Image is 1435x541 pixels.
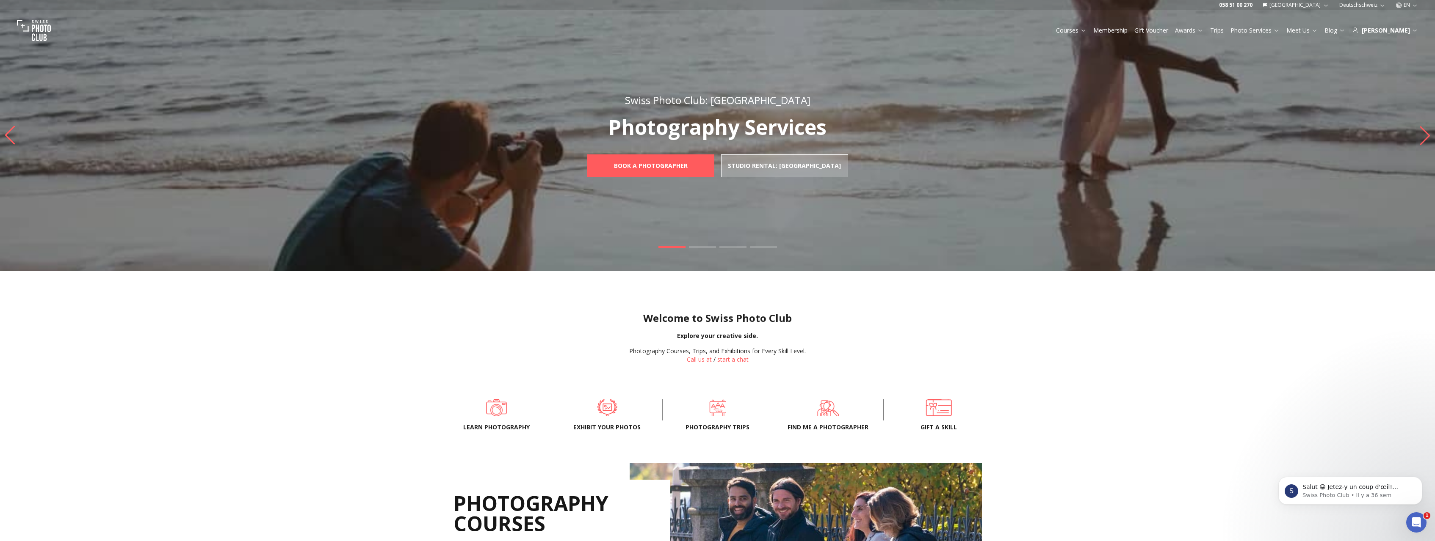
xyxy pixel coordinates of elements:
a: 058 51 00 270 [1219,2,1253,8]
span: Gift a skill [897,423,980,431]
button: Gift Voucher [1131,25,1172,36]
a: Courses [1056,26,1087,35]
b: Studio Rental: [GEOGRAPHIC_DATA] [728,162,841,170]
span: Swiss Photo Club: [GEOGRAPHIC_DATA] [625,93,810,107]
a: Gift Voucher [1134,26,1168,35]
span: Find me a photographer [787,423,870,431]
iframe: Intercom notifications message [1266,459,1435,518]
h1: Welcome to Swiss Photo Club [7,311,1428,325]
button: Awards [1172,25,1207,36]
a: Trips [1210,26,1224,35]
a: Photo Services [1230,26,1280,35]
div: Explore your creative side. [7,332,1428,340]
div: [PERSON_NAME] [1352,26,1418,35]
div: / [629,347,806,364]
a: Awards [1175,26,1203,35]
a: Studio Rental: [GEOGRAPHIC_DATA] [721,154,848,177]
b: Book a photographer [614,162,688,170]
a: Exhibit your photos [566,399,649,416]
div: Photography Courses, Trips, and Exhibitions for Every Skill Level. [629,347,806,355]
a: Blog [1324,26,1345,35]
a: Book a photographer [587,154,714,177]
a: Find me a photographer [787,399,870,416]
a: Meet Us [1286,26,1318,35]
button: Blog [1321,25,1349,36]
button: Membership [1090,25,1131,36]
button: Courses [1053,25,1090,36]
a: Gift a skill [897,399,980,416]
button: Photo Services [1227,25,1283,36]
span: Photography trips [676,423,759,431]
a: Call us at [687,355,712,363]
span: Learn Photography [455,423,538,431]
iframe: Intercom live chat [1406,512,1427,533]
span: 1 [1424,512,1430,519]
a: Learn Photography [455,399,538,416]
button: start a chat [717,355,749,364]
a: Photography trips [676,399,759,416]
button: Trips [1207,25,1227,36]
img: Swiss photo club [17,14,51,47]
span: Exhibit your photos [566,423,649,431]
a: Membership [1093,26,1128,35]
p: Photography Services [569,117,867,137]
button: Meet Us [1283,25,1321,36]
